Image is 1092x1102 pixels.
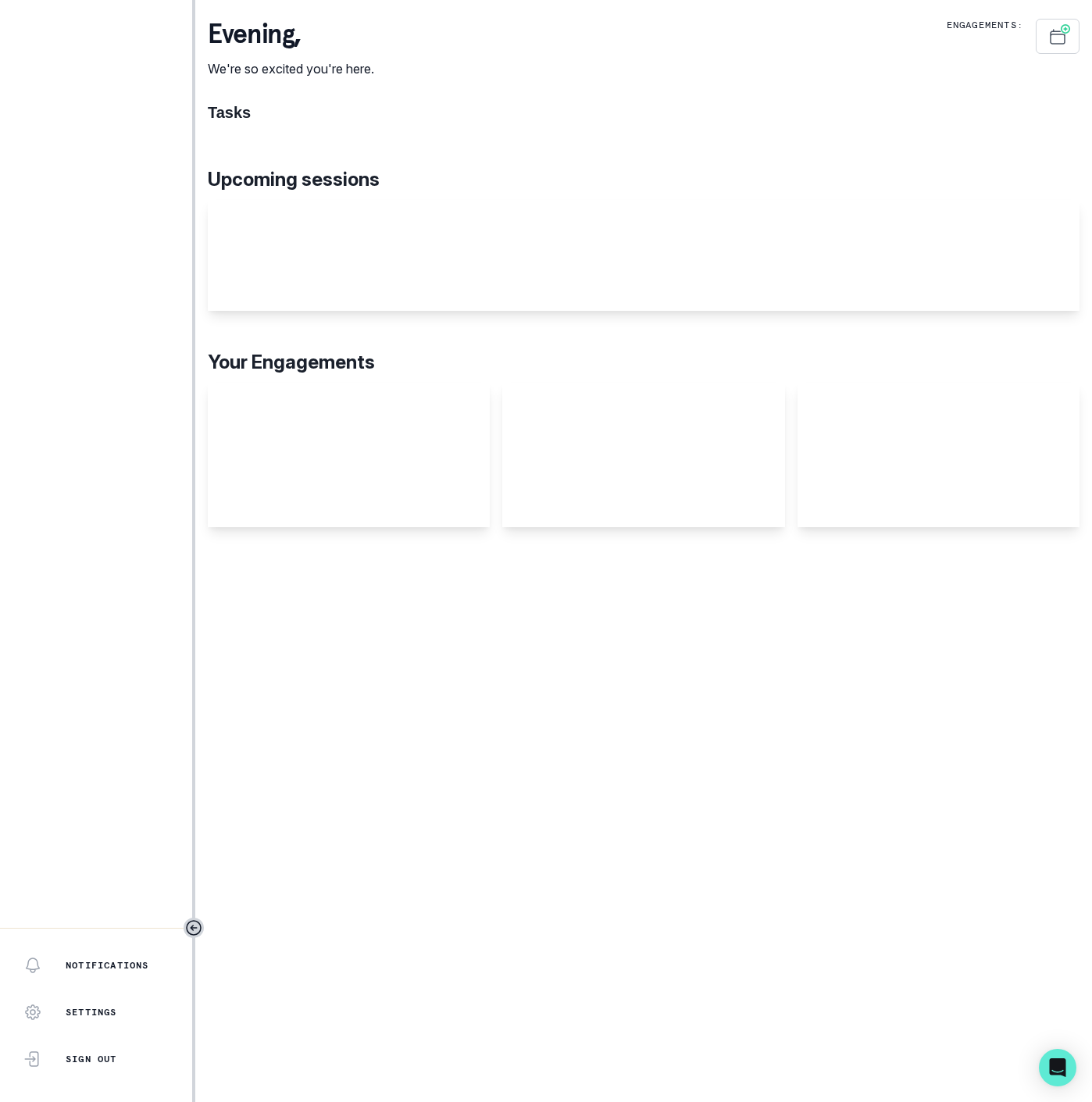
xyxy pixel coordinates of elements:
[66,1053,117,1065] p: Sign Out
[208,348,1080,376] p: Your Engagements
[1036,19,1080,54] button: Schedule Sessions
[184,918,204,938] button: Toggle sidebar
[66,959,149,972] p: Notifications
[208,166,1080,194] p: Upcoming sessions
[208,103,1080,122] h1: Tasks
[66,1006,117,1018] p: Settings
[208,19,374,50] p: evening ,
[947,19,1023,31] p: Engagements:
[208,59,374,78] p: We're so excited you're here.
[1039,1049,1076,1086] div: Open Intercom Messenger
